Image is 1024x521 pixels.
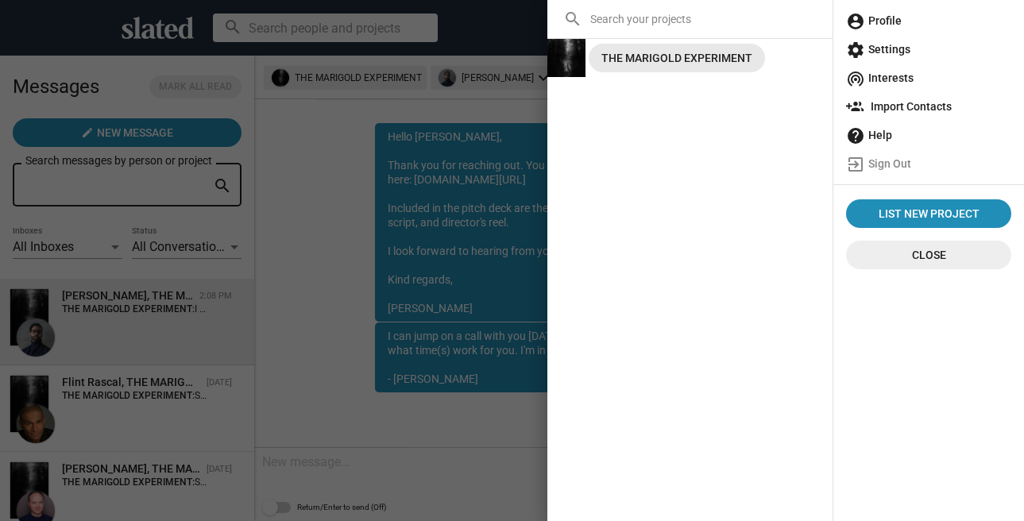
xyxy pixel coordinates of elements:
a: Interests [840,64,1018,92]
mat-icon: settings [846,41,865,60]
mat-icon: account_circle [846,12,865,31]
span: List New Project [852,199,1005,228]
mat-icon: exit_to_app [846,155,865,174]
mat-icon: search [563,10,582,29]
a: Import Contacts [840,92,1018,121]
span: Interests [846,64,1011,92]
span: Profile [846,6,1011,35]
a: Profile [840,6,1018,35]
div: THE MARIGOLD EXPERIMENT [601,44,752,72]
a: List New Project [846,199,1011,228]
span: Close [859,241,999,269]
span: Settings [846,35,1011,64]
a: Settings [840,35,1018,64]
button: Close [846,241,1011,269]
mat-icon: help [846,126,865,145]
mat-icon: wifi_tethering [846,69,865,88]
span: Help [846,121,1011,149]
span: Sign Out [846,149,1011,178]
a: Help [840,121,1018,149]
span: Import Contacts [846,92,1011,121]
a: THE MARIGOLD EXPERIMENT [589,44,765,72]
img: THE MARIGOLD EXPERIMENT [547,39,585,77]
a: Sign Out [840,149,1018,178]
